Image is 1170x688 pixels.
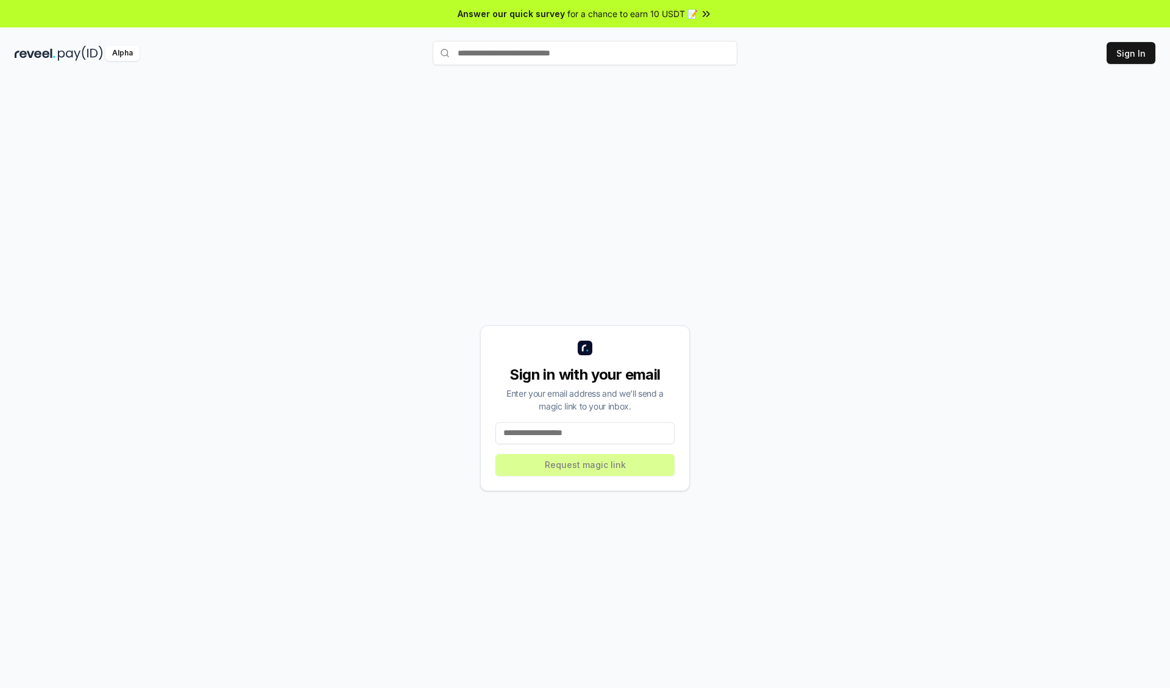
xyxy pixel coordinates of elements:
button: Sign In [1107,42,1155,64]
div: Sign in with your email [495,365,675,385]
img: logo_small [578,341,592,355]
div: Alpha [105,46,140,61]
span: for a chance to earn 10 USDT 📝 [567,7,698,20]
img: reveel_dark [15,46,55,61]
span: Answer our quick survey [458,7,565,20]
div: Enter your email address and we’ll send a magic link to your inbox. [495,387,675,413]
img: pay_id [58,46,103,61]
